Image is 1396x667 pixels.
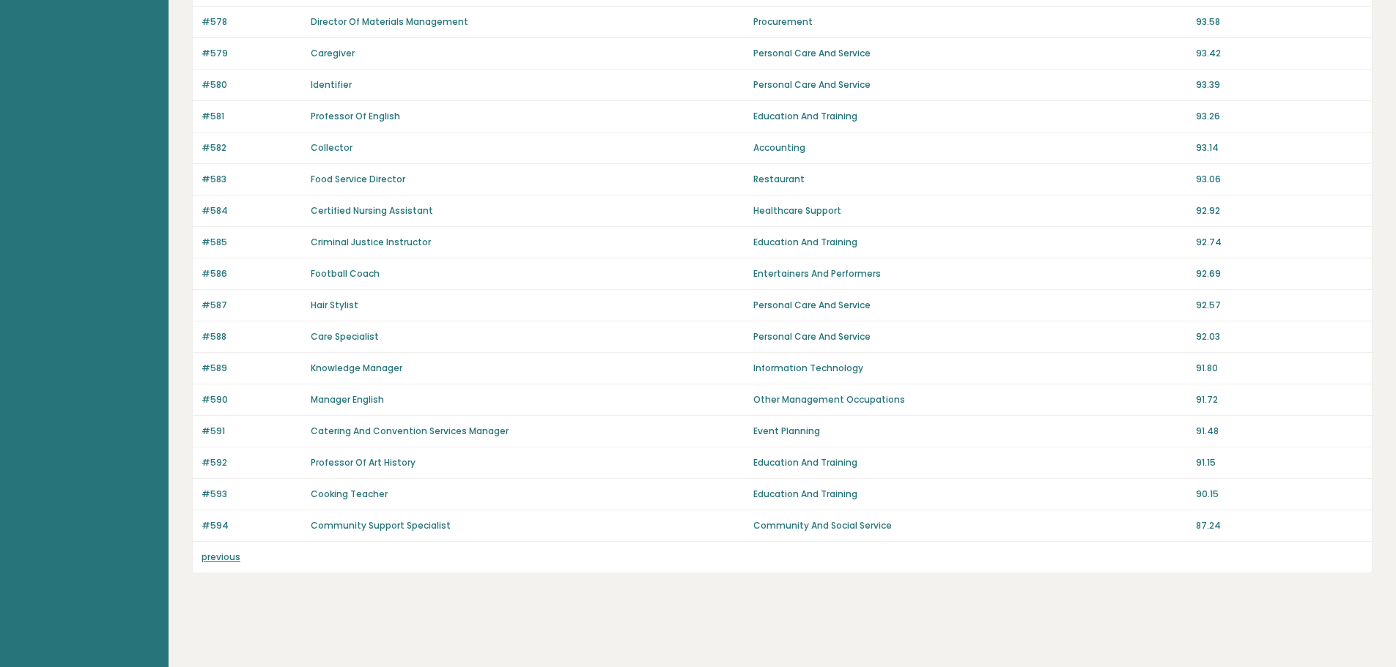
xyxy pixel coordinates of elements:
p: 93.58 [1196,15,1363,29]
a: Community Support Specialist [311,519,451,532]
p: Personal Care And Service [753,47,1187,60]
a: Identifier [311,78,352,91]
a: Manager English [311,393,384,406]
p: #580 [202,78,302,92]
a: Criminal Justice Instructor [311,236,431,248]
p: Accounting [753,141,1187,154]
p: #592 [202,456,302,469]
p: 87.24 [1196,519,1363,532]
a: Food Service Director [311,173,405,185]
p: #587 [202,299,302,312]
p: Restaurant [753,173,1187,186]
a: Collector [311,141,352,154]
p: #583 [202,173,302,186]
p: #594 [202,519,302,532]
p: Other Management Occupations [753,393,1187,406]
p: #588 [202,330,302,343]
p: 92.03 [1196,330,1363,343]
p: #584 [202,204,302,217]
p: Education And Training [753,488,1187,501]
p: Healthcare Support [753,204,1187,217]
p: Personal Care And Service [753,299,1187,312]
p: Education And Training [753,110,1187,123]
p: #582 [202,141,302,154]
a: Football Coach [311,267,380,280]
p: #593 [202,488,302,501]
p: 92.74 [1196,236,1363,249]
p: Entertainers And Performers [753,267,1187,280]
a: Catering And Convention Services Manager [311,425,509,437]
a: Professor Of Art History [311,456,416,469]
a: previous [202,551,240,563]
a: Hair Stylist [311,299,358,311]
p: Event Planning [753,425,1187,438]
a: Caregiver [311,47,355,59]
p: 92.57 [1196,299,1363,312]
p: Community And Social Service [753,519,1187,532]
p: 91.48 [1196,425,1363,438]
p: #589 [202,362,302,375]
p: Personal Care And Service [753,78,1187,92]
p: Education And Training [753,236,1187,249]
p: #591 [202,425,302,438]
p: 92.69 [1196,267,1363,280]
p: 91.80 [1196,362,1363,375]
p: 93.26 [1196,110,1363,123]
p: 90.15 [1196,488,1363,501]
a: Care Specialist [311,330,379,343]
a: Director Of Materials Management [311,15,468,28]
p: Information Technology [753,362,1187,375]
a: Cooking Teacher [311,488,388,500]
p: Procurement [753,15,1187,29]
p: #579 [202,47,302,60]
p: Personal Care And Service [753,330,1187,343]
p: #586 [202,267,302,280]
p: #581 [202,110,302,123]
p: 91.72 [1196,393,1363,406]
a: Professor Of English [311,110,400,122]
p: 93.42 [1196,47,1363,60]
p: 92.92 [1196,204,1363,217]
p: #585 [202,236,302,249]
p: 91.15 [1196,456,1363,469]
p: #578 [202,15,302,29]
p: Education And Training [753,456,1187,469]
p: 93.06 [1196,173,1363,186]
a: Knowledge Manager [311,362,402,374]
p: 93.14 [1196,141,1363,154]
p: #590 [202,393,302,406]
p: 93.39 [1196,78,1363,92]
a: Certified Nursing Assistant [311,204,433,217]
